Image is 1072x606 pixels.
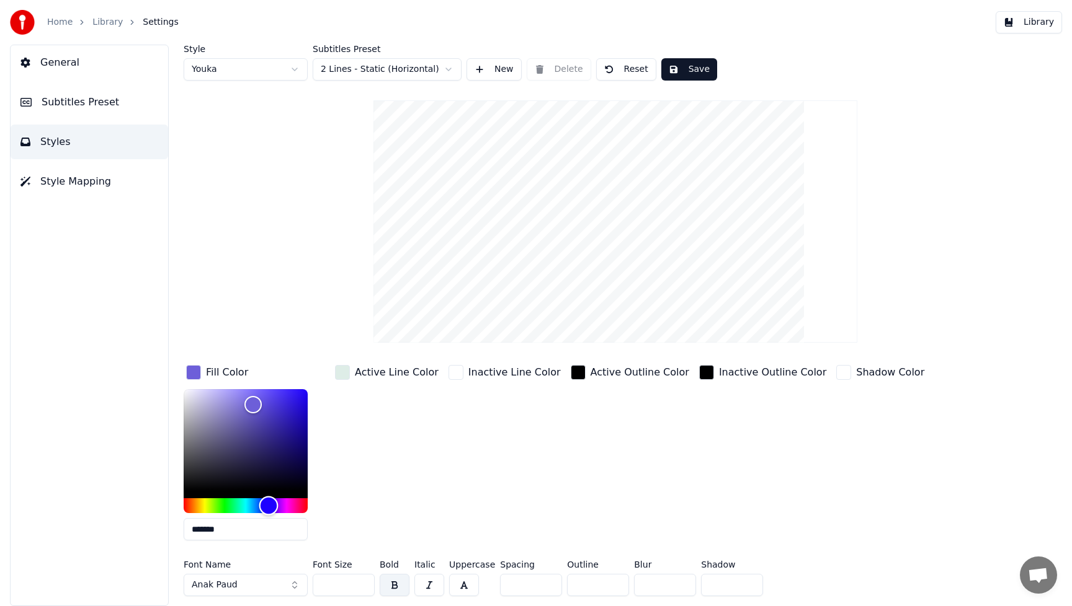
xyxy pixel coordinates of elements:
[40,55,79,70] span: General
[834,362,927,382] button: Shadow Color
[446,362,563,382] button: Inactive Line Color
[567,560,629,569] label: Outline
[634,560,696,569] label: Blur
[467,58,522,81] button: New
[414,560,444,569] label: Italic
[11,125,168,159] button: Styles
[47,16,179,29] nav: breadcrumb
[1020,556,1057,594] div: Open chat
[449,560,495,569] label: Uppercase
[42,95,119,110] span: Subtitles Preset
[192,579,238,591] span: Anak Paud
[11,164,168,199] button: Style Mapping
[40,174,111,189] span: Style Mapping
[661,58,717,81] button: Save
[10,10,35,35] img: youka
[591,365,689,380] div: Active Outline Color
[500,560,562,569] label: Spacing
[11,85,168,120] button: Subtitles Preset
[468,365,561,380] div: Inactive Line Color
[184,389,308,491] div: Color
[184,560,308,569] label: Font Name
[697,362,829,382] button: Inactive Outline Color
[206,365,248,380] div: Fill Color
[568,362,692,382] button: Active Outline Color
[40,134,71,149] span: Styles
[719,365,826,380] div: Inactive Outline Color
[11,45,168,80] button: General
[996,11,1062,33] button: Library
[596,58,656,81] button: Reset
[92,16,123,29] a: Library
[184,362,251,382] button: Fill Color
[355,365,439,380] div: Active Line Color
[856,365,924,380] div: Shadow Color
[380,560,409,569] label: Bold
[184,45,308,53] label: Style
[313,45,462,53] label: Subtitles Preset
[701,560,763,569] label: Shadow
[313,560,375,569] label: Font Size
[333,362,441,382] button: Active Line Color
[143,16,178,29] span: Settings
[184,498,308,513] div: Hue
[47,16,73,29] a: Home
